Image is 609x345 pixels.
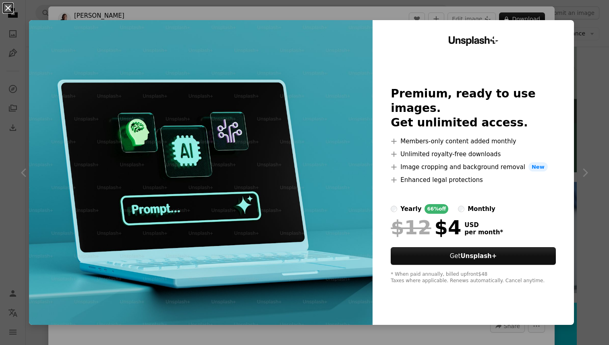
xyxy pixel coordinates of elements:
[464,229,503,236] span: per month *
[460,252,497,260] strong: Unsplash+
[391,175,555,185] li: Enhanced legal protections
[464,221,503,229] span: USD
[528,162,548,172] span: New
[391,271,555,284] div: * When paid annually, billed upfront $48 Taxes where applicable. Renews automatically. Cancel any...
[391,149,555,159] li: Unlimited royalty-free downloads
[468,204,495,214] div: monthly
[400,204,421,214] div: yearly
[391,87,555,130] h2: Premium, ready to use images. Get unlimited access.
[458,206,464,212] input: monthly
[391,247,555,265] button: GetUnsplash+
[425,204,448,214] div: 66% off
[391,217,431,238] span: $12
[391,162,555,172] li: Image cropping and background removal
[391,206,397,212] input: yearly66%off
[391,136,555,146] li: Members-only content added monthly
[391,217,461,238] div: $4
